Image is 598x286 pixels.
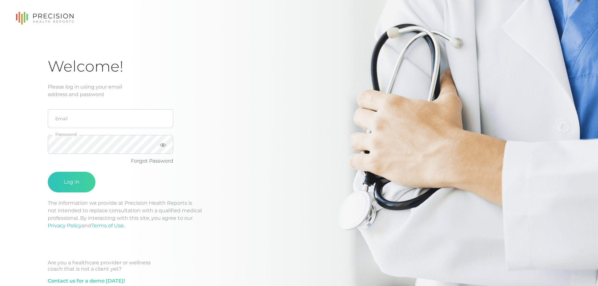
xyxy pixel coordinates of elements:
button: Log In [48,172,95,192]
input: Email [48,109,173,128]
a: Forgot Password [131,158,173,164]
p: The information we provide at Precision Health Reports is not intended to replace consultation wi... [48,199,550,229]
a: Contact us for a demo [DATE]! [48,277,125,285]
a: Privacy Policy [48,223,82,229]
div: Please log in using your email address and password [48,83,550,98]
h1: Welcome! [48,57,550,76]
a: Terms of Use. [91,223,125,229]
div: Are you a healthcare provider or wellness coach that is not a client yet? [48,260,550,272]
